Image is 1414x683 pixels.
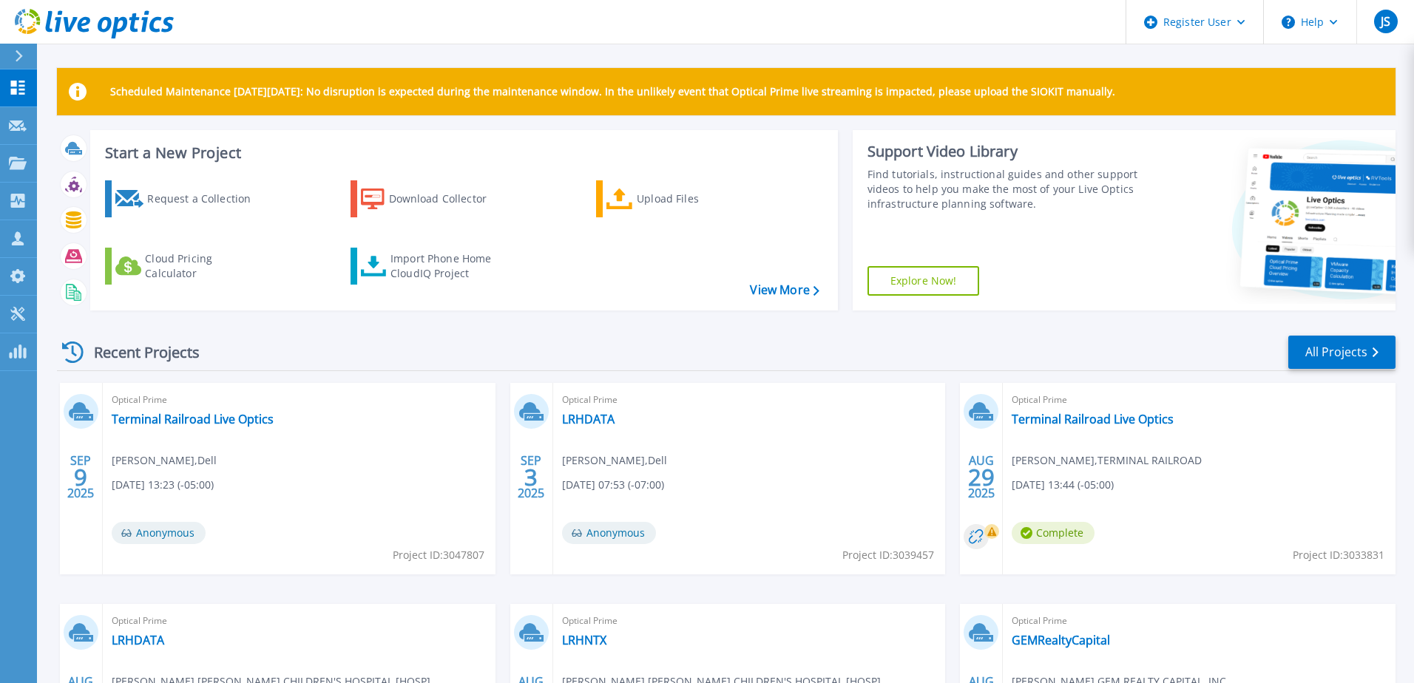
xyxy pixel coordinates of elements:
span: [DATE] 13:23 (-05:00) [112,477,214,493]
span: [DATE] 13:44 (-05:00) [1012,477,1114,493]
span: Project ID: 3047807 [393,547,484,563]
span: [PERSON_NAME] , TERMINAL RAILROAD [1012,452,1202,469]
span: Optical Prime [562,613,937,629]
a: Terminal Railroad Live Optics [1012,412,1174,427]
div: Recent Projects [57,334,220,370]
a: Request a Collection [105,180,270,217]
span: Complete [1012,522,1095,544]
span: Optical Prime [112,613,487,629]
a: LRHDATA [112,633,164,648]
span: Optical Prime [1012,392,1387,408]
div: Cloud Pricing Calculator [145,251,263,281]
span: Optical Prime [112,392,487,408]
span: Anonymous [562,522,656,544]
a: Download Collector [351,180,515,217]
h3: Start a New Project [105,145,819,161]
div: Support Video Library [867,142,1144,161]
a: Terminal Railroad Live Optics [112,412,274,427]
a: All Projects [1288,336,1396,369]
span: Optical Prime [1012,613,1387,629]
div: SEP 2025 [67,450,95,504]
a: LRHDATA [562,412,615,427]
a: Cloud Pricing Calculator [105,248,270,285]
a: GEMRealtyCapital [1012,633,1110,648]
p: Scheduled Maintenance [DATE][DATE]: No disruption is expected during the maintenance window. In t... [110,86,1115,98]
span: [PERSON_NAME] , Dell [562,452,667,469]
span: JS [1381,16,1390,27]
div: Request a Collection [147,184,265,214]
a: Upload Files [596,180,761,217]
span: Project ID: 3039457 [842,547,934,563]
span: Anonymous [112,522,206,544]
div: Download Collector [389,184,507,214]
a: Explore Now! [867,266,980,296]
div: Upload Files [637,184,755,214]
span: 3 [524,471,538,483]
span: 9 [74,471,87,483]
div: Find tutorials, instructional guides and other support videos to help you make the most of your L... [867,167,1144,211]
span: 29 [968,471,995,483]
a: View More [750,283,819,297]
div: AUG 2025 [967,450,995,504]
div: SEP 2025 [517,450,545,504]
span: [DATE] 07:53 (-07:00) [562,477,664,493]
span: Optical Prime [562,392,937,408]
span: Project ID: 3033831 [1293,547,1384,563]
a: LRHNTX [562,633,606,648]
span: [PERSON_NAME] , Dell [112,452,217,469]
div: Import Phone Home CloudIQ Project [390,251,506,281]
